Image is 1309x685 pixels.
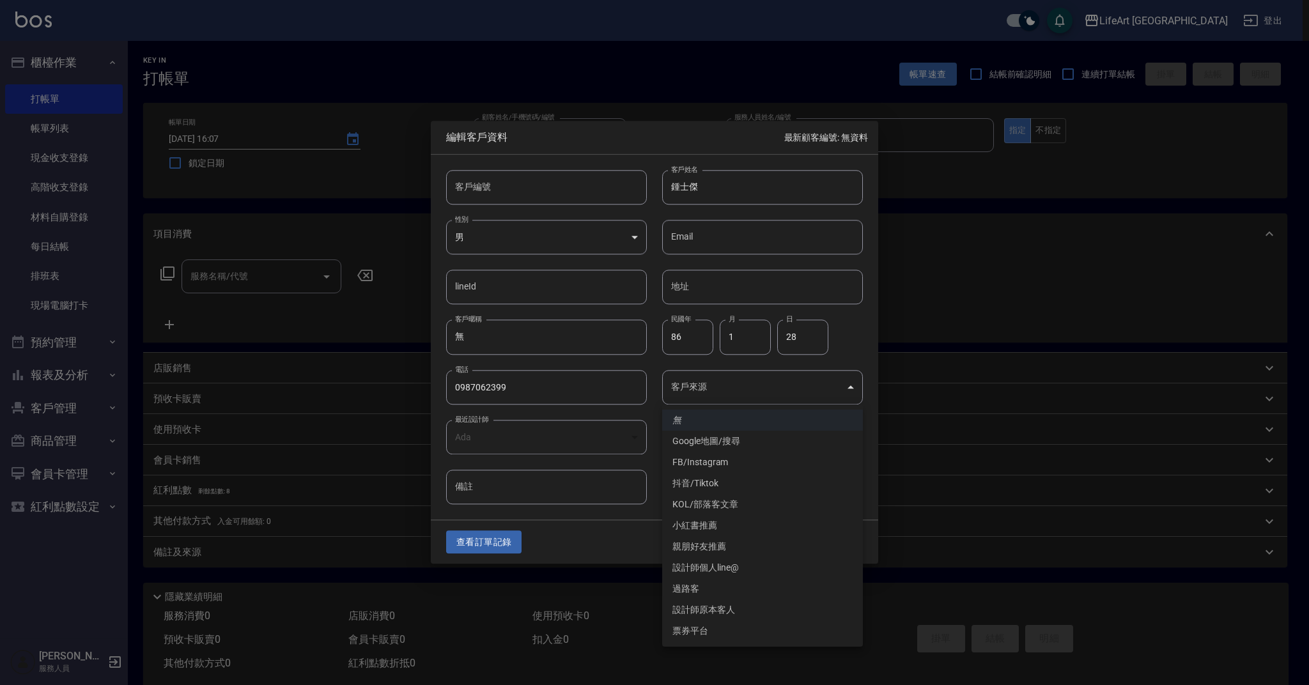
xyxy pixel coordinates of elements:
[662,557,863,578] li: 設計師個人line@
[662,515,863,536] li: 小紅書推薦
[662,452,863,473] li: FB/Instagram
[662,620,863,642] li: 票券平台
[662,599,863,620] li: 設計師原本客人
[662,578,863,599] li: 過路客
[662,536,863,557] li: 親朋好友推薦
[662,431,863,452] li: Google地圖/搜尋
[662,473,863,494] li: 抖音/Tiktok
[672,413,681,427] em: 無
[662,494,863,515] li: KOL/部落客文章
